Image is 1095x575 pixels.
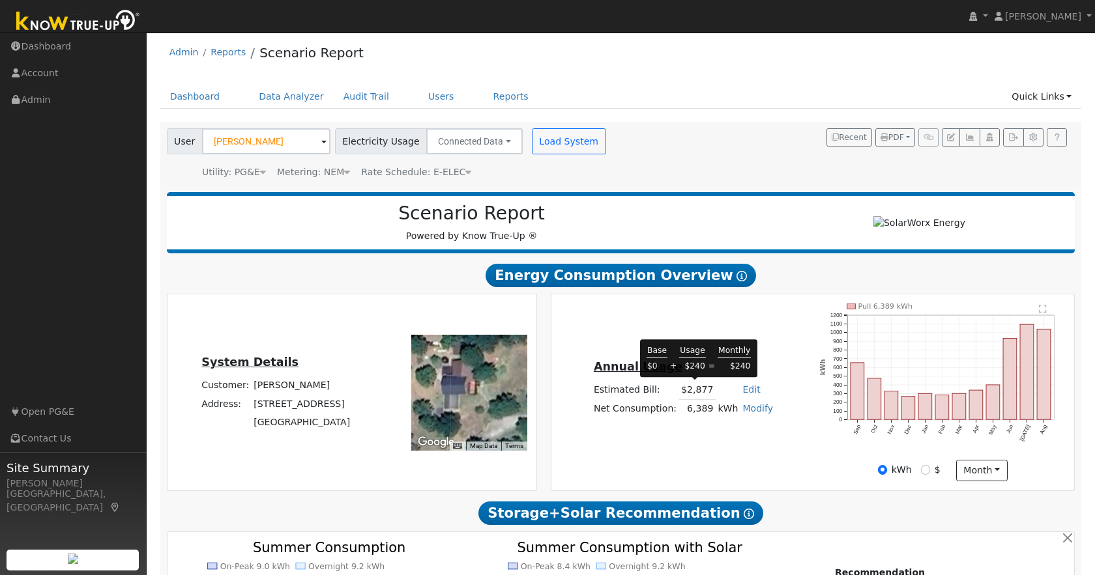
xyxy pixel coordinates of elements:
[1003,339,1017,420] rect: onclick=""
[1038,329,1051,419] rect: onclick=""
[987,423,998,436] text: May
[858,302,912,311] text: Pull 6,389 kWh
[252,413,353,431] td: [GEOGRAPHIC_DATA]
[532,128,606,154] button: Load System
[1002,85,1081,109] a: Quick Links
[971,424,981,434] text: Apr
[252,376,353,395] td: [PERSON_NAME]
[742,403,773,414] a: Modify
[833,364,842,371] text: 600
[7,477,139,490] div: [PERSON_NAME]
[249,85,334,109] a: Data Analyzer
[10,7,147,36] img: Know True-Up
[833,399,842,406] text: 200
[259,45,364,61] a: Scenario Report
[921,465,930,474] input: $
[1005,11,1081,21] span: [PERSON_NAME]
[918,394,932,420] rect: onclick=""
[418,85,464,109] a: Users
[986,385,1000,419] rect: onclick=""
[335,128,427,154] span: Electricity Usage
[901,397,915,419] rect: onclick=""
[935,463,941,477] label: $
[892,463,912,477] label: kWh
[334,85,399,109] a: Audit Trail
[959,128,980,147] button: Multi-Series Graph
[980,128,1000,147] button: Login As
[935,395,949,420] rect: onclick=""
[833,373,842,380] text: 500
[478,501,763,525] span: Storage+Solar Recommendation
[199,376,252,395] td: Customer:
[868,378,881,419] rect: onclick=""
[308,561,385,571] text: Overnight 9.2 kWh
[647,344,667,358] td: Base
[708,360,716,373] td: =
[737,271,747,281] i: Show Help
[169,47,199,57] a: Admin
[426,128,523,154] button: Connected Data
[109,502,121,512] a: Map
[742,384,760,395] a: Edit
[833,390,842,397] text: 300
[669,360,677,373] td: +
[1019,424,1032,442] text: [DATE]
[609,561,686,571] text: Overnight 9.2 kWh
[920,424,930,435] text: Jan
[679,381,716,400] td: $2,877
[277,165,350,179] div: Metering: NEM
[415,434,458,451] a: Open this area in Google Maps (opens a new window)
[202,128,330,154] input: Select a User
[1023,128,1044,147] button: Settings
[167,128,203,154] span: User
[952,394,966,420] rect: onclick=""
[361,167,471,177] span: Alias: None
[969,390,983,419] rect: onclick=""
[839,417,842,423] text: 0
[415,434,458,451] img: Google
[903,424,912,436] text: Dec
[1040,304,1047,313] text: 
[220,561,289,571] text: On-Peak 9.0 kWh
[252,395,353,413] td: [STREET_ADDRESS]
[1005,424,1015,435] text: Jun
[718,360,751,373] td: $240
[851,363,864,419] rect: onclick=""
[833,408,842,414] text: 100
[884,391,898,420] rect: onclick=""
[180,203,763,225] h2: Scenario Report
[647,360,667,373] td: $0
[833,346,842,353] text: 800
[486,264,755,287] span: Energy Consumption Overview
[453,442,462,451] button: Keyboard shortcuts
[68,554,78,564] img: retrieve
[591,381,679,400] td: Estimated Bill:
[873,216,965,230] img: SolarWorx Energy
[744,509,754,519] i: Show Help
[1003,128,1023,147] button: Export Interval Data
[484,85,538,109] a: Reports
[594,360,682,373] u: Annual Usage
[521,561,591,571] text: On-Peak 8.4 kWh
[833,382,842,388] text: 400
[956,460,1008,482] button: month
[201,356,299,369] u: System Details
[830,330,843,336] text: 1000
[833,338,842,344] text: 900
[718,344,751,358] td: Monthly
[830,320,843,327] text: 1100
[7,487,139,514] div: [GEOGRAPHIC_DATA], [GEOGRAPHIC_DATA]
[881,133,904,142] span: PDF
[202,165,266,179] div: Utility: PG&E
[470,442,497,451] button: Map Data
[954,424,963,435] text: Mar
[199,395,252,413] td: Address:
[1047,128,1067,147] a: Help Link
[833,356,842,362] text: 700
[716,399,740,418] td: kWh
[679,360,705,373] td: $240
[211,47,246,57] a: Reports
[869,423,879,434] text: Oct
[875,128,915,147] button: PDF
[1039,424,1049,436] text: Aug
